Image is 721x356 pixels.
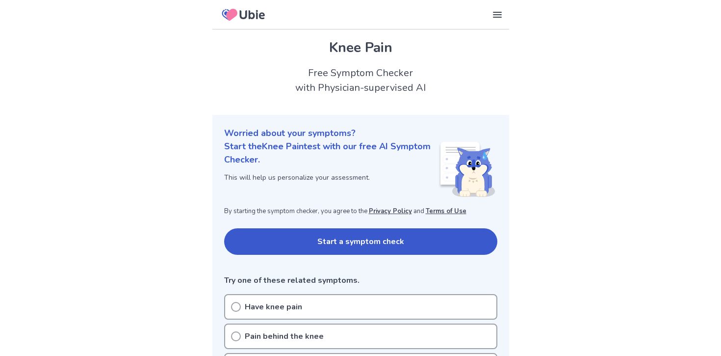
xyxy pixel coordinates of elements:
h2: Free Symptom Checker with Physician-supervised AI [212,66,509,95]
h1: Knee Pain [224,37,497,58]
img: Shiba [438,142,495,197]
a: Privacy Policy [369,207,412,216]
p: Worried about your symptoms? [224,127,497,140]
a: Terms of Use [426,207,466,216]
p: Pain behind the knee [245,330,324,342]
p: Start the Knee Pain test with our free AI Symptom Checker. [224,140,438,166]
p: By starting the symptom checker, you agree to the and [224,207,497,217]
p: Have knee pain [245,301,302,313]
button: Start a symptom check [224,228,497,255]
p: This will help us personalize your assessment. [224,172,438,183]
p: Try one of these related symptoms. [224,274,497,286]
